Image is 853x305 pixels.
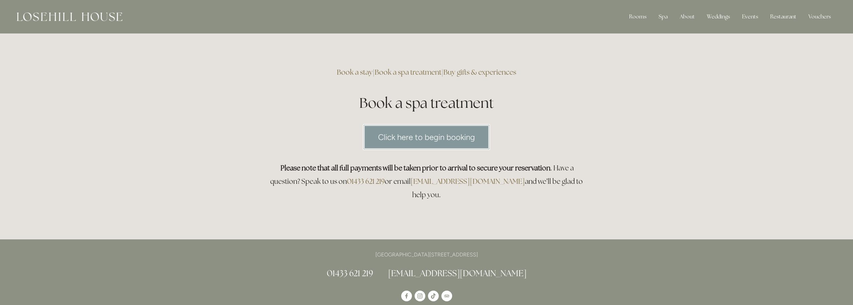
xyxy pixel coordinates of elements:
div: Spa [653,10,673,23]
a: [EMAIL_ADDRESS][DOMAIN_NAME] [388,268,527,279]
a: Click here to begin booking [363,124,490,150]
a: Buy gifts & experiences [443,68,516,77]
h1: Book a spa treatment [266,93,587,113]
a: Instagram [415,291,425,301]
div: Restaurant [765,10,802,23]
img: Losehill House [17,12,122,21]
a: Losehill House Hotel & Spa [401,291,412,301]
a: Book a spa treatment [375,68,441,77]
h3: . Have a question? Speak to us on or email and we’ll be glad to help you. [266,161,587,202]
a: TikTok [428,291,439,301]
strong: Please note that all full payments will be taken prior to arrival to secure your reservation [281,163,550,172]
a: Book a stay [337,68,373,77]
a: TripAdvisor [441,291,452,301]
div: About [674,10,700,23]
p: [GEOGRAPHIC_DATA][STREET_ADDRESS] [266,250,587,259]
a: Vouchers [803,10,836,23]
div: Weddings [702,10,735,23]
h3: | | [266,66,587,79]
div: Events [737,10,764,23]
a: 01433 621 219 [347,177,385,186]
a: [EMAIL_ADDRESS][DOMAIN_NAME] [411,177,525,186]
a: 01433 621 219 [327,268,373,279]
div: Rooms [624,10,652,23]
